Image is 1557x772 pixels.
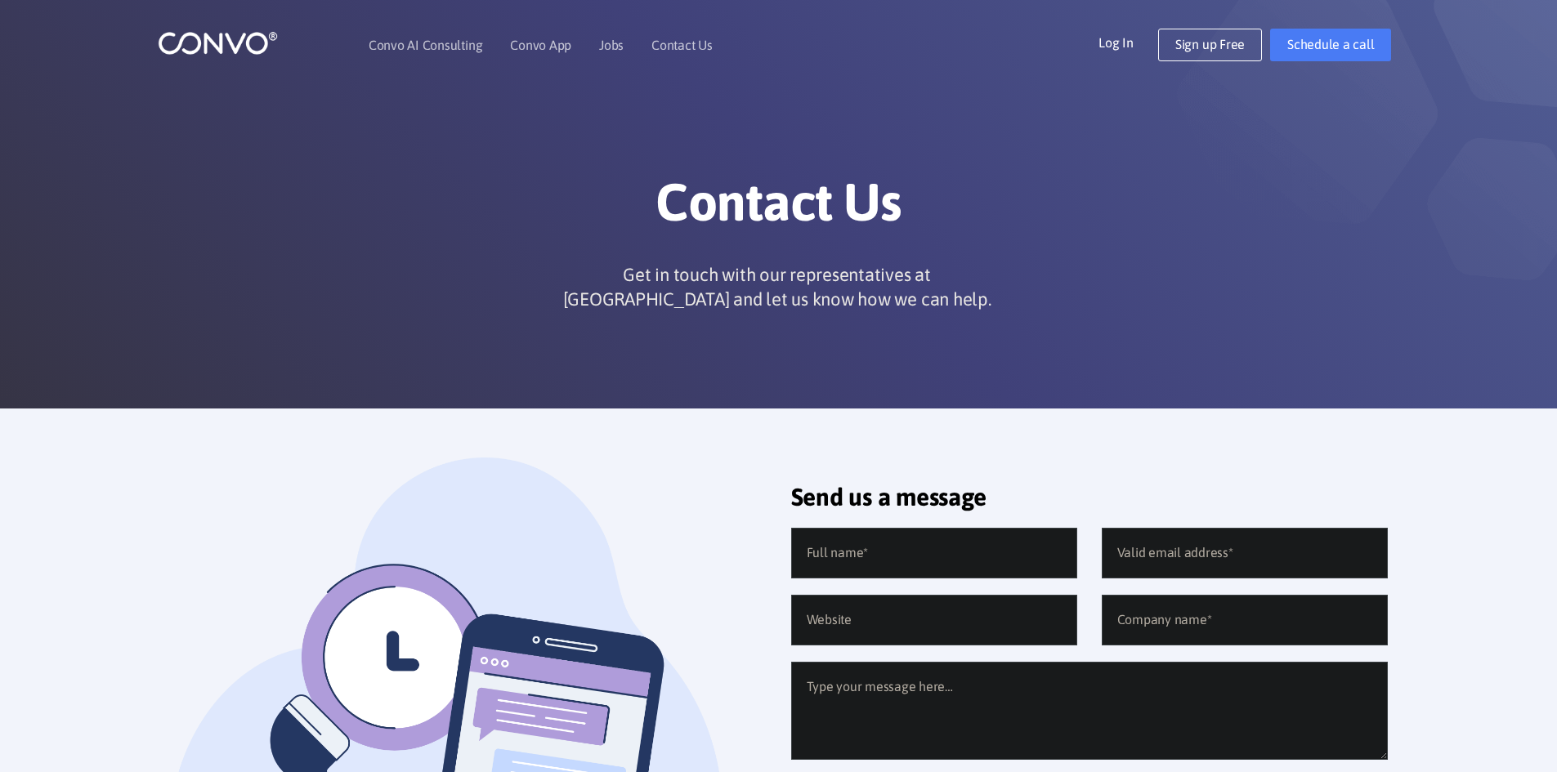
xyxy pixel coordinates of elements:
h1: Contact Us [325,171,1233,246]
a: Contact Us [651,38,713,51]
input: Valid email address* [1102,528,1388,578]
a: Sign up Free [1158,29,1262,61]
a: Convo AI Consulting [369,38,482,51]
input: Company name* [1102,595,1388,645]
input: Website [791,595,1077,645]
a: Jobs [599,38,624,51]
input: Full name* [791,528,1077,578]
a: Schedule a call [1270,29,1391,61]
a: Convo App [510,38,571,51]
p: Get in touch with our representatives at [GEOGRAPHIC_DATA] and let us know how we can help. [557,262,998,311]
img: logo_1.png [158,30,278,56]
h2: Send us a message [791,482,1388,524]
a: Log In [1098,29,1158,55]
